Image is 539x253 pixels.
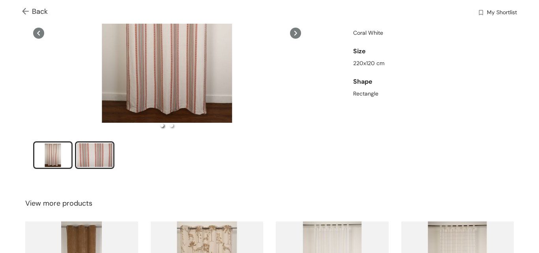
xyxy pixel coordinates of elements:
div: 220x120 cm [353,59,514,67]
li: slide item 2 [75,141,114,169]
div: Shape [353,74,514,90]
div: Size [353,43,514,59]
span: Back [22,6,48,17]
span: My Shortlist [487,8,517,18]
img: wishlist [477,9,485,17]
li: slide item 1 [33,141,73,169]
li: slide item 1 [161,124,164,127]
span: View more products [25,198,92,209]
img: Go back [22,8,32,16]
li: slide item 2 [170,124,173,127]
div: Rectangle [353,90,514,98]
div: Coral White [353,29,514,37]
